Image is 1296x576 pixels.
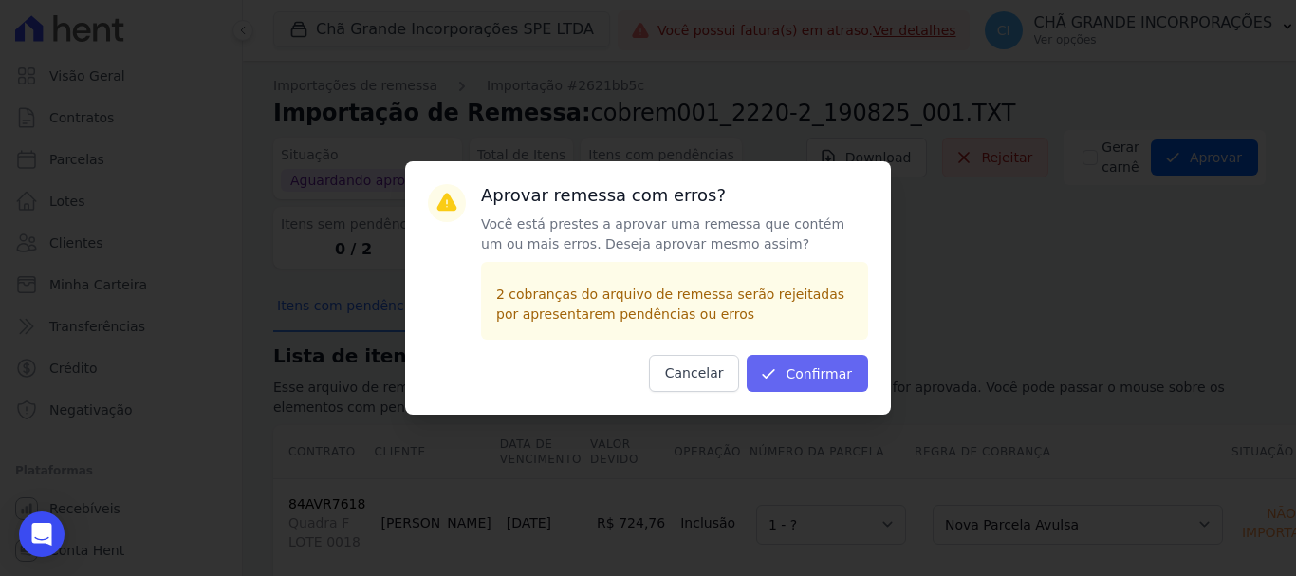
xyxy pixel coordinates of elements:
p: 2 cobranças do arquivo de remessa serão rejeitadas por apresentarem pendências ou erros [496,285,853,325]
div: Open Intercom Messenger [19,511,65,557]
button: Confirmar [747,355,868,392]
button: Cancelar [649,355,740,392]
p: Você está prestes a aprovar uma remessa que contém um ou mais erros. Deseja aprovar mesmo assim? [481,214,868,254]
h3: Aprovar remessa com erros? [481,184,868,207]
